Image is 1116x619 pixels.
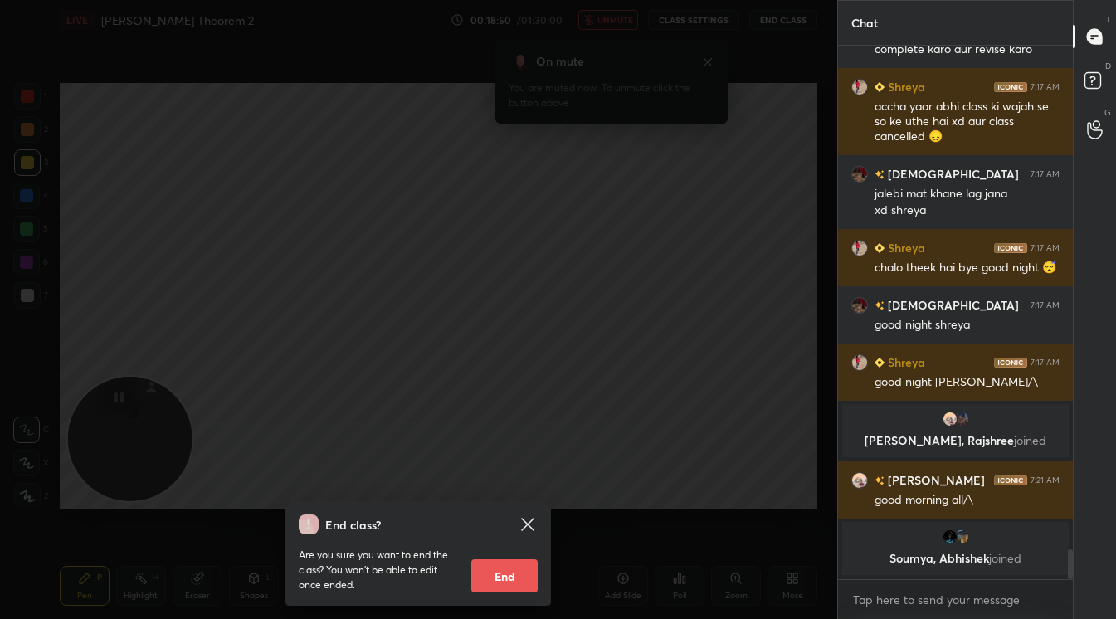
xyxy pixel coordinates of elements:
[885,165,1019,183] h6: [DEMOGRAPHIC_DATA]
[471,559,538,592] button: End
[953,529,969,545] img: 8afaab554ad044c8803d712a39f93679.png
[851,166,868,183] img: 73b12b89835e4886ab764041a649bba7.jpg
[875,374,1060,391] div: good night [PERSON_NAME]/\
[875,170,885,179] img: no-rating-badge.077c3623.svg
[851,297,868,314] img: 73b12b89835e4886ab764041a649bba7.jpg
[1031,169,1060,179] div: 7:17 AM
[875,476,885,485] img: no-rating-badge.077c3623.svg
[838,46,1073,579] div: grid
[1031,82,1060,92] div: 7:17 AM
[994,82,1027,92] img: iconic-dark.1390631f.png
[941,411,958,427] img: a662675dd00f42f7baec11ccef349769.jpg
[875,186,1060,202] div: jalebi mat khane lag jana
[885,296,1019,314] h6: [DEMOGRAPHIC_DATA]
[875,243,885,253] img: Learner_Badge_beginner_1_8b307cf2a0.svg
[1105,60,1111,72] p: D
[852,552,1059,565] p: Soumya, Abhishek
[941,529,958,545] img: c21b1e81a651426ba1e48d7baf10fc39.jpg
[325,516,381,534] h4: End class?
[1014,432,1046,448] span: joined
[994,243,1027,253] img: iconic-dark.1390631f.png
[953,411,969,427] img: 3456d9e840ae49c7ad2ec036e70332c3.jpg
[1031,300,1060,310] div: 7:17 AM
[1106,13,1111,26] p: T
[875,202,1060,219] div: xd shreya
[1031,358,1060,368] div: 7:17 AM
[851,354,868,371] img: 9a4fcae35e3d435a81bd3a42a155343f.jpg
[989,550,1021,566] span: joined
[875,492,1060,509] div: good morning all/\
[875,82,885,92] img: Learner_Badge_beginner_1_8b307cf2a0.svg
[885,353,925,371] h6: Shreya
[851,472,868,489] img: a662675dd00f42f7baec11ccef349769.jpg
[299,548,458,592] p: Are you sure you want to end the class? You won’t be able to edit once ended.
[875,358,885,368] img: Learner_Badge_beginner_1_8b307cf2a0.svg
[851,79,868,95] img: 9a4fcae35e3d435a81bd3a42a155343f.jpg
[885,239,925,256] h6: Shreya
[875,99,1060,145] div: accha yaar abhi class ki wajah se so ke uthe hai xd aur class cancelled 😞
[994,475,1027,485] img: iconic-dark.1390631f.png
[875,317,1060,334] div: good night shreya
[885,471,985,489] h6: [PERSON_NAME]
[851,240,868,256] img: 9a4fcae35e3d435a81bd3a42a155343f.jpg
[875,260,1060,276] div: chalo theek hai bye good night 😴
[1031,475,1060,485] div: 7:21 AM
[885,78,925,95] h6: Shreya
[994,358,1027,368] img: iconic-dark.1390631f.png
[838,1,891,45] p: Chat
[875,301,885,310] img: no-rating-badge.077c3623.svg
[852,434,1059,447] p: [PERSON_NAME], Rajshree
[1104,106,1111,119] p: G
[1031,243,1060,253] div: 7:17 AM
